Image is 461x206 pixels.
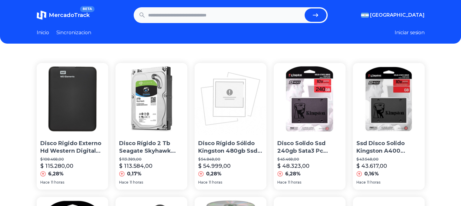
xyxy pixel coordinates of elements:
p: Disco Rígido 2 Tb Seagate Skyhawk Simil Purple Wd Dvr Cct [119,140,184,155]
a: Disco Rígido Sólido Kingston 480gb Ssd Now A400 Sata3 2.5Disco Rígido Sólido Kingston 480gb Ssd N... [195,63,266,190]
span: Hace [119,180,129,185]
span: Hace [356,180,366,185]
span: 11 horas [51,180,64,185]
span: 11 horas [209,180,222,185]
p: 0,16% [364,170,379,178]
span: 11 horas [130,180,143,185]
button: [GEOGRAPHIC_DATA] [361,12,425,19]
a: MercadoTrackBETA [37,10,90,20]
p: 0,28% [206,170,222,178]
span: Hace [198,180,208,185]
p: Disco Rigido Externo Hd Western Digital 1tb Usb 3.0 Win/mac [40,140,105,155]
span: 11 horas [288,180,301,185]
button: Iniciar sesion [395,29,425,36]
p: $ 48.323,00 [277,162,309,170]
a: Ssd Disco Solido Kingston A400 240gb Sata 3 Simil Uv400Ssd Disco Solido Kingston A400 240gb Sata ... [353,63,425,190]
p: $ 108.468,00 [40,157,105,162]
p: Disco Rígido Sólido Kingston 480gb Ssd Now A400 Sata3 2.5 [198,140,263,155]
p: $ 54.848,00 [198,157,263,162]
span: BETA [80,6,94,12]
img: Disco Solido Ssd 240gb Sata3 Pc Notebook Mac [274,63,346,135]
img: MercadoTrack [37,10,46,20]
p: $ 113.389,00 [119,157,184,162]
p: $ 43.548,00 [356,157,421,162]
a: Disco Solido Ssd 240gb Sata3 Pc Notebook MacDisco Solido Ssd 240gb Sata3 Pc Notebook Mac$ 45.468,... [274,63,346,190]
p: $ 113.584,00 [119,162,152,170]
p: $ 43.617,00 [356,162,387,170]
p: 6,28% [48,170,64,178]
a: Disco Rígido 2 Tb Seagate Skyhawk Simil Purple Wd Dvr CctDisco Rígido 2 Tb Seagate Skyhawk Simil ... [115,63,187,190]
span: 11 horas [367,180,380,185]
p: $ 45.468,00 [277,157,342,162]
span: Hace [277,180,287,185]
img: Ssd Disco Solido Kingston A400 240gb Sata 3 Simil Uv400 [353,63,425,135]
img: Argentina [361,13,369,18]
span: Hace [40,180,50,185]
p: Ssd Disco Solido Kingston A400 240gb Sata 3 Simil Uv400 [356,140,421,155]
p: 6,28% [285,170,301,178]
img: Disco Rigido Externo Hd Western Digital 1tb Usb 3.0 Win/mac [37,63,109,135]
span: [GEOGRAPHIC_DATA] [370,12,425,19]
img: Disco Rígido Sólido Kingston 480gb Ssd Now A400 Sata3 2.5 [195,63,266,135]
p: Disco Solido Ssd 240gb Sata3 Pc Notebook Mac [277,140,342,155]
a: Disco Rigido Externo Hd Western Digital 1tb Usb 3.0 Win/macDisco Rigido Externo Hd Western Digita... [37,63,109,190]
p: $ 115.280,00 [40,162,73,170]
img: Disco Rígido 2 Tb Seagate Skyhawk Simil Purple Wd Dvr Cct [115,63,187,135]
a: Inicio [37,29,49,36]
p: 0,17% [127,170,142,178]
p: $ 54.999,00 [198,162,231,170]
a: Sincronizacion [56,29,91,36]
span: MercadoTrack [49,12,90,18]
